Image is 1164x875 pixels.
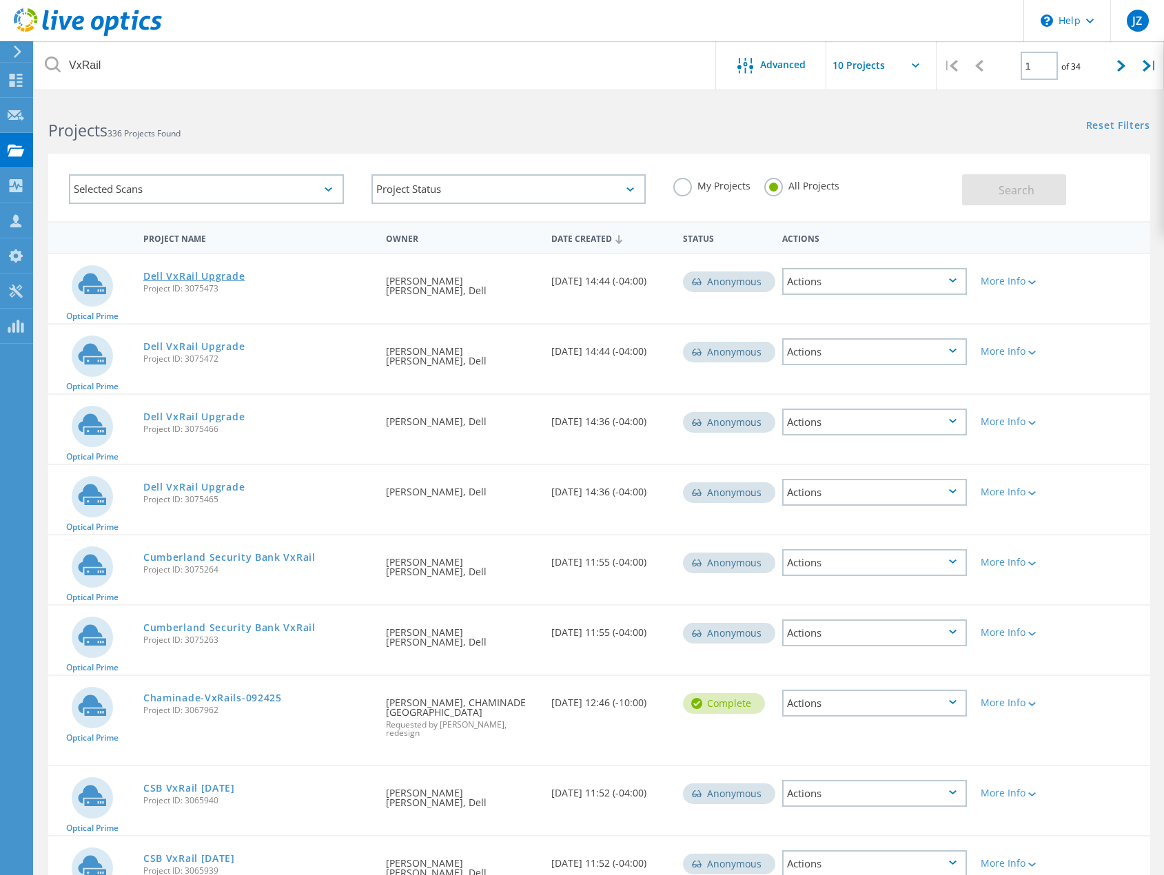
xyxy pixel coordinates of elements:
div: Actions [782,338,967,365]
span: Project ID: 3065939 [143,867,372,875]
span: Project ID: 3065940 [143,796,372,805]
div: More Info [981,788,1055,798]
a: Chaminade-VxRails-092425 [143,693,282,703]
div: Project Status [371,174,646,204]
div: Anonymous [683,783,775,804]
div: Anonymous [683,482,775,503]
div: [DATE] 14:44 (-04:00) [544,254,677,300]
div: Anonymous [683,854,775,874]
span: Requested by [PERSON_NAME], redesign [386,721,538,737]
span: Optical Prime [66,734,119,742]
div: [DATE] 11:55 (-04:00) [544,535,677,581]
div: [DATE] 14:44 (-04:00) [544,325,677,370]
div: Date Created [544,225,677,251]
svg: \n [1041,14,1053,27]
div: Anonymous [683,271,775,292]
span: Optical Prime [66,663,119,672]
a: Dell VxRail Upgrade [143,271,245,281]
div: Actions [782,479,967,506]
span: Optical Prime [66,382,119,391]
a: CSB VxRail [DATE] [143,854,235,863]
span: Advanced [760,60,806,70]
div: Actions [782,780,967,807]
div: Actions [782,690,967,717]
a: Dell VxRail Upgrade [143,482,245,492]
span: Project ID: 3067962 [143,706,372,714]
span: Optical Prime [66,453,119,461]
div: [PERSON_NAME], Dell [379,395,544,440]
div: More Info [981,628,1055,637]
div: Actions [782,268,967,295]
div: More Info [981,557,1055,567]
span: Optical Prime [66,523,119,531]
div: Status [676,225,775,250]
span: Optical Prime [66,824,119,832]
span: 336 Projects Found [108,127,181,139]
div: | [937,41,965,90]
button: Search [962,174,1066,205]
a: Dell VxRail Upgrade [143,342,245,351]
div: Project Name [136,225,379,250]
span: Optical Prime [66,312,119,320]
span: JZ [1132,15,1142,26]
b: Projects [48,119,108,141]
div: Complete [683,693,765,714]
div: [PERSON_NAME] [PERSON_NAME], Dell [379,535,544,590]
div: [PERSON_NAME], CHAMINADE [GEOGRAPHIC_DATA] [379,676,544,751]
div: Actions [782,409,967,435]
span: Optical Prime [66,593,119,601]
div: Anonymous [683,553,775,573]
div: More Info [981,417,1055,426]
label: My Projects [673,178,751,191]
div: More Info [981,276,1055,286]
div: Anonymous [683,623,775,644]
span: Project ID: 3075466 [143,425,372,433]
span: Search [999,183,1034,198]
div: Selected Scans [69,174,344,204]
div: [PERSON_NAME] [PERSON_NAME], Dell [379,325,544,380]
label: All Projects [764,178,839,191]
div: Actions [775,225,974,250]
div: [PERSON_NAME], Dell [379,465,544,511]
div: [DATE] 14:36 (-04:00) [544,465,677,511]
div: Anonymous [683,342,775,362]
div: Owner [379,225,544,250]
div: [DATE] 11:52 (-04:00) [544,766,677,812]
div: [DATE] 14:36 (-04:00) [544,395,677,440]
div: [DATE] 11:55 (-04:00) [544,606,677,651]
div: More Info [981,347,1055,356]
div: [DATE] 12:46 (-10:00) [544,676,677,721]
div: More Info [981,487,1055,497]
div: [PERSON_NAME] [PERSON_NAME], Dell [379,606,544,661]
span: Project ID: 3075465 [143,495,372,504]
span: of 34 [1061,61,1081,72]
a: Live Optics Dashboard [14,29,162,39]
div: More Info [981,858,1055,868]
span: Project ID: 3075264 [143,566,372,574]
a: Cumberland Security Bank VxRail [143,553,316,562]
span: Project ID: 3075472 [143,355,372,363]
a: Cumberland Security Bank VxRail [143,623,316,632]
span: Project ID: 3075473 [143,285,372,293]
div: [PERSON_NAME] [PERSON_NAME], Dell [379,766,544,821]
div: [PERSON_NAME] [PERSON_NAME], Dell [379,254,544,309]
div: Anonymous [683,412,775,433]
a: Reset Filters [1086,121,1150,132]
a: Dell VxRail Upgrade [143,412,245,422]
a: CSB VxRail [DATE] [143,783,235,793]
div: Actions [782,619,967,646]
input: Search projects by name, owner, ID, company, etc [34,41,717,90]
div: | [1136,41,1164,90]
div: More Info [981,698,1055,708]
div: Actions [782,549,967,576]
span: Project ID: 3075263 [143,636,372,644]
